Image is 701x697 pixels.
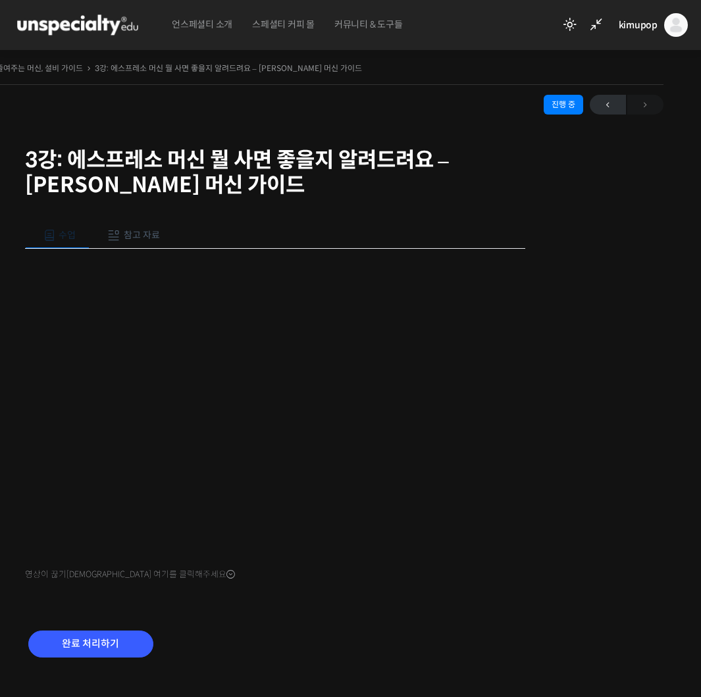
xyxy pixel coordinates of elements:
span: kimupop [619,19,658,31]
span: 참고 자료 [124,229,160,241]
a: 3강: 에스프레소 머신 뭘 사면 좋을지 알려드려요 – [PERSON_NAME] 머신 가이드 [95,63,362,73]
h1: 3강: 에스프레소 머신 뭘 사면 좋을지 알려드려요 – [PERSON_NAME] 머신 가이드 [25,147,525,198]
div: 진행 중 [544,95,583,115]
a: ←이전 [590,95,626,115]
span: 수업 [59,229,76,241]
input: 완료 처리하기 [28,631,153,658]
span: ← [590,96,626,114]
span: 영상이 끊기[DEMOGRAPHIC_DATA] 여기를 클릭해주세요 [25,569,235,580]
